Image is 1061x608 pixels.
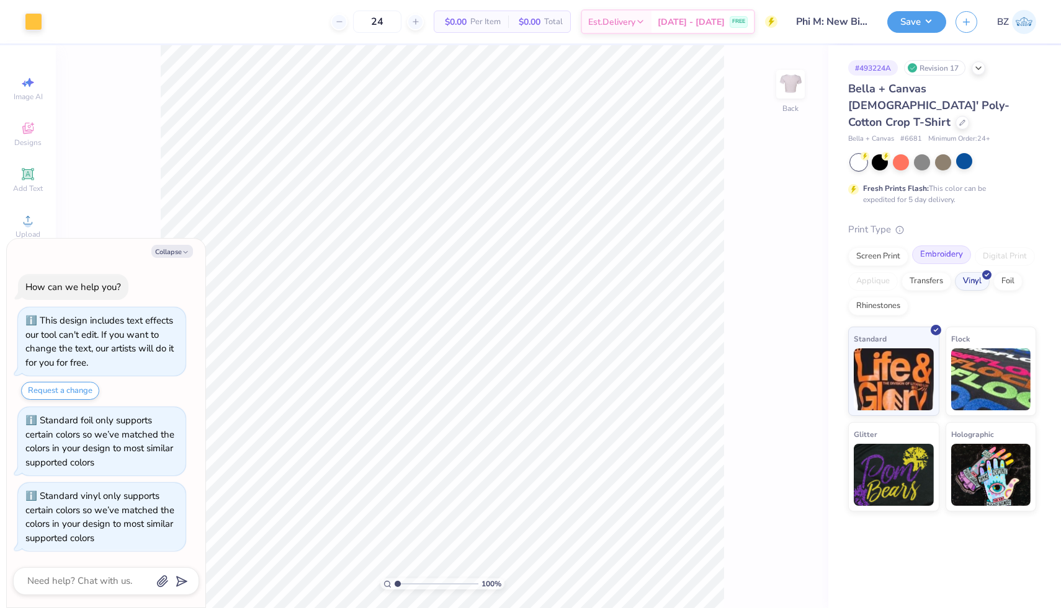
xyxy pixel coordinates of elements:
div: Foil [993,272,1023,291]
span: Add Text [13,183,43,193]
button: Collapse [151,245,193,258]
span: Bella + Canvas [DEMOGRAPHIC_DATA]' Poly-Cotton Crop T-Shirt [848,81,1010,130]
div: Standard vinyl only supports certain colors so we’ve matched the colors in your design to most si... [25,490,174,544]
div: Print Type [848,222,1036,237]
span: Bella + Canvas [848,134,894,144]
img: Standard [854,348,934,410]
div: Digital Print [975,247,1035,266]
span: Image AI [14,92,43,102]
input: Untitled Design [787,9,878,34]
span: [DATE] - [DATE] [658,15,725,29]
span: $0.00 [442,15,467,29]
span: Per Item [470,15,501,29]
span: Flock [951,332,970,345]
span: # 6681 [900,134,922,144]
span: Total [544,15,563,29]
img: Flock [951,348,1031,410]
div: This color can be expedited for 5 day delivery. [863,183,1016,205]
div: How can we help you? [25,281,121,293]
button: Save [887,11,946,33]
div: Vinyl [955,272,990,291]
span: Standard [854,332,887,345]
span: Holographic [951,428,994,441]
img: Holographic [951,444,1031,506]
a: BZ [997,10,1036,34]
span: BZ [997,15,1009,29]
span: Est. Delivery [588,15,635,29]
input: – – [353,11,401,33]
span: 100 % [481,578,501,589]
div: Applique [848,272,898,291]
div: Rhinestones [848,297,908,315]
div: Transfers [902,272,951,291]
span: FREE [732,17,745,26]
span: Designs [14,138,42,148]
img: Back [778,72,803,97]
div: Revision 17 [904,60,965,76]
span: Minimum Order: 24 + [928,134,990,144]
span: Upload [16,229,40,239]
div: Standard foil only supports certain colors so we’ve matched the colors in your design to most sim... [25,414,174,469]
img: Glitter [854,444,934,506]
div: Screen Print [848,247,908,266]
img: Bella Zollo [1012,10,1036,34]
span: $0.00 [516,15,540,29]
div: Embroidery [912,245,971,264]
span: Glitter [854,428,877,441]
div: # 493224A [848,60,898,76]
div: Back [782,103,799,114]
div: This design includes text effects our tool can't edit. If you want to change the text, our artist... [25,314,174,369]
button: Request a change [21,382,99,400]
strong: Fresh Prints Flash: [863,183,929,193]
